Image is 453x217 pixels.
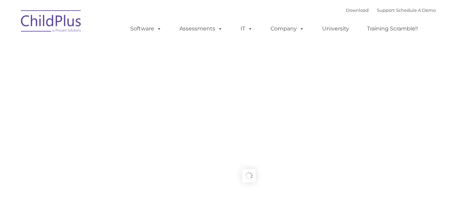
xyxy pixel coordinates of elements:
a: Company [264,22,311,35]
font: | [346,7,436,13]
a: Training Scramble!! [360,22,425,35]
a: Assessments [173,22,229,35]
a: Support [377,7,395,13]
img: ChildPlus by Procare Solutions [18,5,85,39]
a: Software [123,22,168,35]
a: Schedule A Demo [396,7,436,13]
a: University [315,22,356,35]
a: IT [234,22,259,35]
a: Download [346,7,369,13]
